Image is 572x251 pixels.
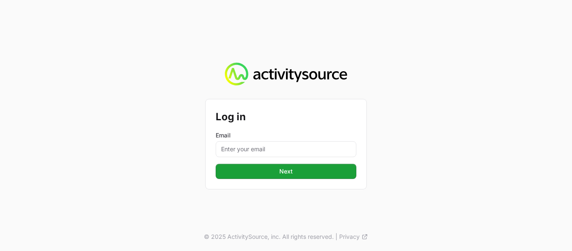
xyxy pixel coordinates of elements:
h2: Log in [216,109,356,124]
label: Email [216,131,356,140]
span: | [335,233,338,241]
button: Next [216,164,356,179]
span: Next [279,166,293,176]
p: © 2025 ActivitySource, inc. All rights reserved. [204,233,334,241]
img: Activity Source [225,62,347,86]
input: Enter your email [216,141,356,157]
a: Privacy [339,233,368,241]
